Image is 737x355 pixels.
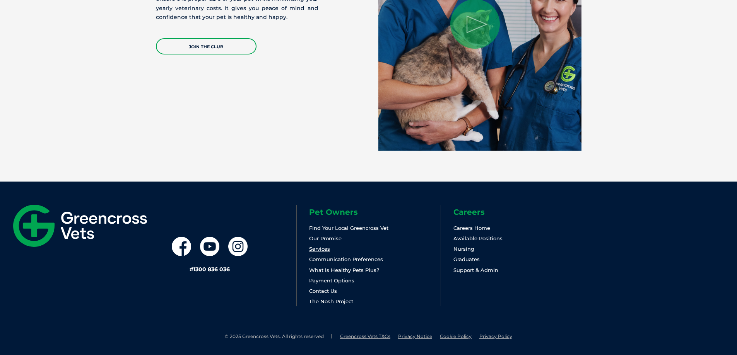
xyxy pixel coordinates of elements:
a: What is Healthy Pets Plus? [309,267,379,273]
a: JOIN THE CLUB [156,38,256,54]
a: Our Promise [309,235,342,241]
li: © 2025 Greencross Vets. All rights reserved [225,333,332,340]
button: Search [722,35,730,43]
a: Available Positions [453,235,503,241]
a: Greencross Vets T&Cs [340,333,390,339]
a: Cookie Policy [440,333,472,339]
a: Careers Home [453,225,490,231]
span: # [190,266,193,273]
h6: Pet Owners [309,208,441,216]
a: Privacy Policy [479,333,512,339]
a: The Nosh Project [309,298,353,304]
h6: Careers [453,208,585,216]
a: Payment Options [309,277,354,284]
a: Graduates [453,256,480,262]
a: Services [309,246,330,252]
a: Nursing [453,246,474,252]
a: Contact Us [309,288,337,294]
a: #1300 836 036 [190,266,230,273]
a: Communication Preferences [309,256,383,262]
a: Find Your Local Greencross Vet [309,225,388,231]
a: Privacy Notice [398,333,432,339]
a: Support & Admin [453,267,498,273]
